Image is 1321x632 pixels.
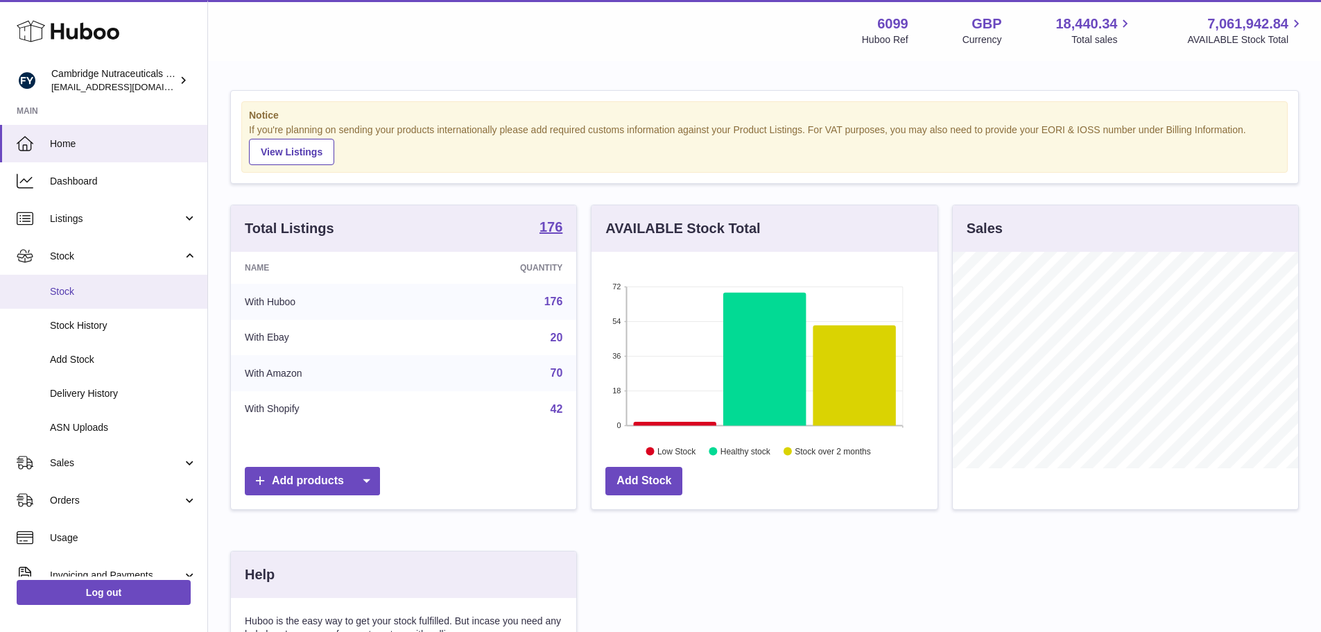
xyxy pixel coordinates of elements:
a: 18,440.34 Total sales [1055,15,1133,46]
span: Invoicing and Payments [50,569,182,582]
span: Orders [50,494,182,507]
text: 54 [613,317,621,325]
td: With Shopify [231,391,420,427]
img: huboo@camnutra.com [17,70,37,91]
text: Stock over 2 months [795,446,871,456]
text: 0 [617,421,621,429]
span: Dashboard [50,175,197,188]
div: Huboo Ref [862,33,908,46]
div: If you're planning on sending your products internationally please add required customs informati... [249,123,1280,165]
a: 176 [539,220,562,237]
div: Currency [962,33,1002,46]
a: 42 [551,403,563,415]
strong: GBP [972,15,1001,33]
td: With Ebay [231,320,420,356]
span: 18,440.34 [1055,15,1117,33]
a: View Listings [249,139,334,165]
div: Cambridge Nutraceuticals Ltd [51,67,176,94]
span: Add Stock [50,353,197,366]
span: Stock [50,285,197,298]
strong: 6099 [877,15,908,33]
a: 70 [551,367,563,379]
span: Stock [50,250,182,263]
h3: AVAILABLE Stock Total [605,219,760,238]
th: Name [231,252,420,284]
td: With Huboo [231,284,420,320]
text: Healthy stock [720,446,771,456]
a: 176 [544,296,563,307]
strong: 176 [539,220,562,234]
a: Add products [245,467,380,495]
th: Quantity [420,252,577,284]
span: [EMAIL_ADDRESS][DOMAIN_NAME] [51,81,204,92]
span: Total sales [1071,33,1133,46]
span: Stock History [50,319,197,332]
text: 72 [613,282,621,291]
span: Home [50,137,197,151]
span: AVAILABLE Stock Total [1187,33,1304,46]
span: Listings [50,212,182,225]
h3: Help [245,565,275,584]
text: 18 [613,386,621,395]
h3: Total Listings [245,219,334,238]
span: 7,061,942.84 [1207,15,1288,33]
a: 20 [551,332,563,343]
span: Usage [50,531,197,545]
a: Log out [17,580,191,605]
text: 36 [613,352,621,360]
span: ASN Uploads [50,421,197,434]
span: Sales [50,456,182,470]
a: 7,061,942.84 AVAILABLE Stock Total [1187,15,1304,46]
td: With Amazon [231,355,420,391]
strong: Notice [249,109,1280,122]
text: Low Stock [657,446,696,456]
a: Add Stock [605,467,682,495]
h3: Sales [967,219,1003,238]
span: Delivery History [50,387,197,400]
